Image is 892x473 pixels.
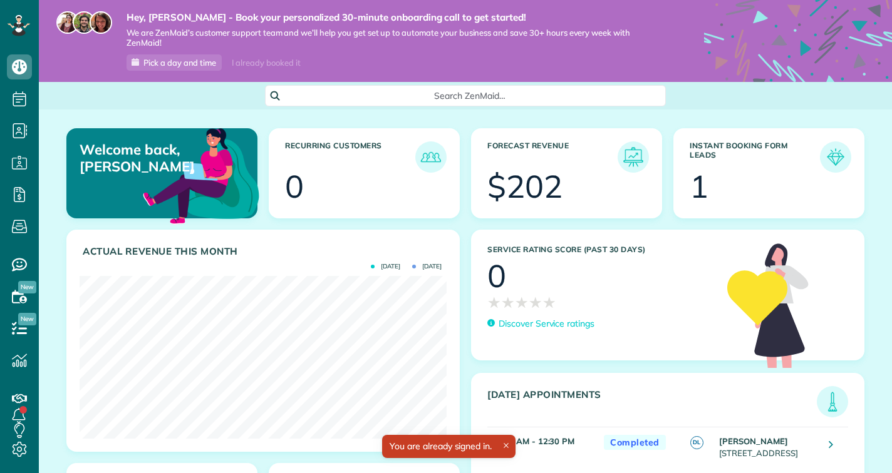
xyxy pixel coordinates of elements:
a: Pick a day and time [127,54,222,71]
span: New [18,281,36,293]
div: 0 [285,171,304,202]
span: ★ [501,292,515,313]
td: 3h [487,427,598,465]
div: 0 [487,260,506,292]
span: Pick a day and time [143,58,216,68]
strong: 9:30 AM - 12:30 PM [497,436,574,446]
span: DL [690,436,703,449]
img: icon_recurring_customers-cf858462ba22bcd05b5a5880d41d6543d210077de5bb9ebc9590e49fd87d84ed.png [418,145,443,170]
span: ★ [542,292,556,313]
span: We are ZenMaid’s customer support team and we’ll help you get set up to automate your business an... [127,28,666,49]
a: Discover Service ratings [487,317,594,330]
h3: Actual Revenue this month [83,246,447,257]
span: ★ [487,292,501,313]
span: [DATE] [371,263,400,270]
h3: [DATE] Appointments [487,389,817,417]
div: $202 [487,171,563,202]
span: [DATE] [412,263,442,270]
img: michelle-19f622bdf1676172e81f8f8fba1fb50e276960ebfe0243fe18214015130c80e4.jpg [90,11,112,34]
img: icon_todays_appointments-901f7ab196bb0bea1936b74009e4eb5ffbc2d2711fa7634e0d609ed5ef32b18b.png [820,389,845,414]
h3: Forecast Revenue [487,141,618,173]
strong: [PERSON_NAME] [719,436,788,446]
h3: Service Rating score (past 30 days) [487,245,715,254]
p: Discover Service ratings [499,317,594,330]
span: ★ [529,292,542,313]
div: 1 [690,171,708,202]
img: icon_forecast_revenue-8c13a41c7ed35a8dcfafea3cbb826a0462acb37728057bba2d056411b612bbbe.png [621,145,646,170]
span: Completed [604,435,666,450]
strong: Hey, [PERSON_NAME] - Book your personalized 30-minute onboarding call to get started! [127,11,666,24]
div: I already booked it [224,55,308,71]
div: You are already signed in. [382,435,516,458]
img: dashboard_welcome-42a62b7d889689a78055ac9021e634bf52bae3f8056760290aed330b23ab8690.png [140,114,262,235]
h3: Recurring Customers [285,141,415,173]
h3: Instant Booking Form Leads [690,141,820,173]
td: [STREET_ADDRESS] [716,427,819,465]
img: jorge-587dff0eeaa6aab1f244e6dc62b8924c3b6ad411094392a53c71c6c4a576187d.jpg [73,11,95,34]
img: maria-72a9807cf96188c08ef61303f053569d2e2a8a1cde33d635c8a3ac13582a053d.jpg [56,11,79,34]
p: Welcome back, [PERSON_NAME]! [80,141,195,175]
span: New [18,313,36,325]
span: ★ [515,292,529,313]
img: icon_form_leads-04211a6a04a5b2264e4ee56bc0799ec3eb69b7e499cbb523a139df1d13a81ae0.png [823,145,848,170]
